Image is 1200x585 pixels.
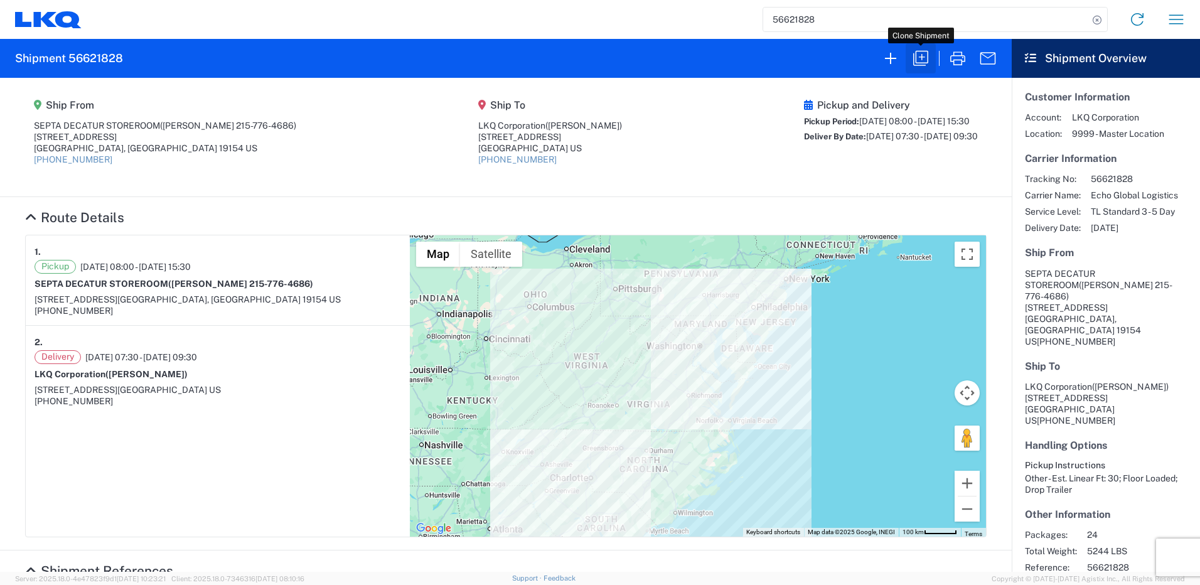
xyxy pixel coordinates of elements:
a: Terms [965,530,982,537]
a: [PHONE_NUMBER] [34,154,112,164]
address: [GEOGRAPHIC_DATA], [GEOGRAPHIC_DATA] 19154 US [1025,268,1187,347]
div: [STREET_ADDRESS] [478,131,622,142]
span: 56621828 [1087,562,1194,573]
span: Service Level: [1025,206,1081,217]
span: Echo Global Logistics [1091,190,1178,201]
strong: SEPTA DECATUR STOREROOM [35,279,313,289]
span: [DATE] 07:30 - [DATE] 09:30 [85,352,197,363]
h5: Carrier Information [1025,153,1187,164]
h2: Shipment 56621828 [15,51,123,66]
strong: 1. [35,244,41,260]
span: [DATE] 10:23:21 [117,575,166,582]
a: Hide Details [25,210,124,225]
span: ([PERSON_NAME]) [545,121,622,131]
span: ([PERSON_NAME]) [1092,382,1169,392]
span: [GEOGRAPHIC_DATA], [GEOGRAPHIC_DATA] 19154 US [117,294,341,304]
span: [PHONE_NUMBER] [1037,336,1115,346]
span: 5244 LBS [1087,545,1194,557]
span: Carrier Name: [1025,190,1081,201]
div: [GEOGRAPHIC_DATA], [GEOGRAPHIC_DATA] 19154 US [34,142,296,154]
div: Other - Est. Linear Ft: 30; Floor Loaded; Drop Trailer [1025,473,1187,495]
button: Zoom out [955,496,980,522]
span: SEPTA DECATUR STOREROOM [1025,269,1095,290]
span: Delivery Date: [1025,222,1081,233]
span: [DATE] 07:30 - [DATE] 09:30 [866,131,978,141]
strong: LKQ Corporation [35,369,188,379]
a: Feedback [544,574,576,582]
button: Show satellite imagery [460,242,522,267]
span: [STREET_ADDRESS] [35,385,117,395]
div: [PHONE_NUMBER] [35,395,401,407]
a: Support [512,574,544,582]
div: [PHONE_NUMBER] [35,305,401,316]
span: Map data ©2025 Google, INEGI [808,529,895,535]
div: [STREET_ADDRESS] [34,131,296,142]
button: Drag Pegman onto the map to open Street View [955,426,980,451]
button: Toggle fullscreen view [955,242,980,267]
span: Server: 2025.18.0-4e47823f9d1 [15,575,166,582]
img: Google [413,520,454,537]
span: 100 km [903,529,924,535]
span: Packages: [1025,529,1077,540]
address: [GEOGRAPHIC_DATA] US [1025,381,1187,426]
span: Pickup Period: [804,117,859,126]
button: Zoom in [955,471,980,496]
span: [STREET_ADDRESS] [35,294,117,304]
button: Show street map [416,242,460,267]
a: [PHONE_NUMBER] [478,154,557,164]
h5: Ship To [1025,360,1187,372]
button: Keyboard shortcuts [746,528,800,537]
span: Tracking No: [1025,173,1081,185]
h5: Customer Information [1025,91,1187,103]
span: ([PERSON_NAME] 215-776-4686) [160,121,296,131]
span: [DATE] 08:10:16 [255,575,304,582]
span: [PHONE_NUMBER] [1037,416,1115,426]
span: Delivery [35,350,81,364]
span: Account: [1025,112,1062,123]
span: Client: 2025.18.0-7346316 [171,575,304,582]
span: 9999 - Master Location [1072,128,1164,139]
button: Map camera controls [955,380,980,405]
span: ([PERSON_NAME] 215-776-4686) [1025,280,1172,301]
span: Reference: [1025,562,1077,573]
span: LKQ Corporation [1072,112,1164,123]
span: ([PERSON_NAME]) [105,369,188,379]
button: Map Scale: 100 km per 49 pixels [899,528,961,537]
span: [GEOGRAPHIC_DATA] US [117,385,221,395]
h5: Ship From [34,99,296,111]
span: Pickup [35,260,76,274]
input: Shipment, tracking or reference number [763,8,1088,31]
span: 56621828 [1091,173,1178,185]
h5: Other Information [1025,508,1187,520]
h5: Ship From [1025,247,1187,259]
span: Copyright © [DATE]-[DATE] Agistix Inc., All Rights Reserved [992,573,1185,584]
a: Open this area in Google Maps (opens a new window) [413,520,454,537]
span: 24 [1087,529,1194,540]
a: Hide Details [25,563,173,579]
span: [DATE] 08:00 - [DATE] 15:30 [80,261,191,272]
h5: Pickup and Delivery [804,99,978,111]
strong: 2. [35,335,43,350]
span: [STREET_ADDRESS] [1025,303,1108,313]
div: SEPTA DECATUR STOREROOM [34,120,296,131]
h5: Handling Options [1025,439,1187,451]
span: Location: [1025,128,1062,139]
span: TL Standard 3 - 5 Day [1091,206,1178,217]
span: ([PERSON_NAME] 215-776-4686) [168,279,313,289]
header: Shipment Overview [1012,39,1200,78]
span: Total Weight: [1025,545,1077,557]
span: [DATE] 08:00 - [DATE] 15:30 [859,116,970,126]
div: [GEOGRAPHIC_DATA] US [478,142,622,154]
span: Deliver By Date: [804,132,866,141]
h6: Pickup Instructions [1025,460,1187,471]
span: [DATE] [1091,222,1178,233]
h5: Ship To [478,99,622,111]
span: LKQ Corporation [STREET_ADDRESS] [1025,382,1169,403]
div: LKQ Corporation [478,120,622,131]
